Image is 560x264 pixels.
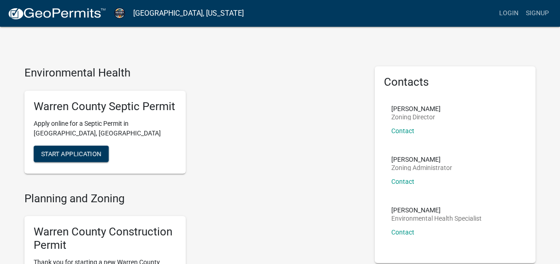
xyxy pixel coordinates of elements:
[522,5,553,22] a: Signup
[391,178,414,185] a: Contact
[34,100,177,113] h5: Warren County Septic Permit
[384,76,527,89] h5: Contacts
[495,5,522,22] a: Login
[391,229,414,236] a: Contact
[24,192,361,205] h4: Planning and Zoning
[24,66,361,80] h4: Environmental Health
[113,7,126,19] img: Warren County, Iowa
[34,225,177,252] h5: Warren County Construction Permit
[41,150,101,157] span: Start Application
[391,127,414,135] a: Contact
[391,106,441,112] p: [PERSON_NAME]
[391,114,441,120] p: Zoning Director
[34,119,177,138] p: Apply online for a Septic Permit in [GEOGRAPHIC_DATA], [GEOGRAPHIC_DATA]
[133,6,244,21] a: [GEOGRAPHIC_DATA], [US_STATE]
[391,156,452,163] p: [PERSON_NAME]
[34,146,109,162] button: Start Application
[391,215,482,222] p: Environmental Health Specialist
[391,164,452,171] p: Zoning Administrator
[391,207,482,213] p: [PERSON_NAME]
